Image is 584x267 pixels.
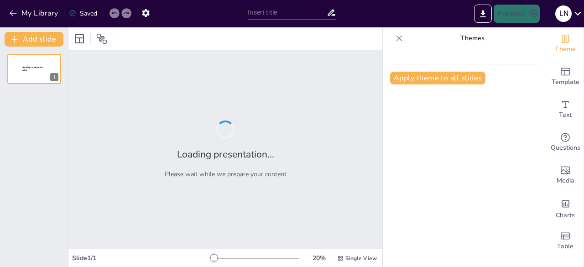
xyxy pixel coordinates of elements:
button: l n [555,5,572,23]
div: Add ready made slides [547,60,584,93]
span: Single View [345,255,377,262]
div: Add charts and graphs [547,192,584,225]
span: Questions [551,143,580,153]
span: Charts [556,210,575,220]
p: Themes [407,27,538,49]
span: Sendsteps presentation editor [22,66,43,71]
span: Template [552,77,579,87]
span: Media [557,176,574,186]
div: Add images, graphics, shapes or video [547,159,584,192]
span: Text [559,110,572,120]
span: Table [557,241,574,251]
div: Change the overall theme [547,27,584,60]
div: 1 [7,54,61,84]
div: Layout [72,31,87,46]
div: 20 % [308,254,330,262]
button: Export to PowerPoint [474,5,492,23]
button: My Library [7,6,62,21]
div: l n [555,5,572,22]
button: Add slide [5,32,63,47]
div: Slide 1 / 1 [72,254,211,262]
span: Theme [555,44,576,54]
button: Apply theme to all slides [390,72,485,84]
div: Add a table [547,225,584,257]
h2: Loading presentation... [177,148,274,161]
input: Insert title [248,6,326,19]
div: Add text boxes [547,93,584,126]
button: Present [494,5,539,23]
div: Saved [69,9,97,18]
p: Please wait while we prepare your content [165,170,287,178]
div: Get real-time input from your audience [547,126,584,159]
div: 1 [50,73,58,81]
span: Position [96,33,107,44]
